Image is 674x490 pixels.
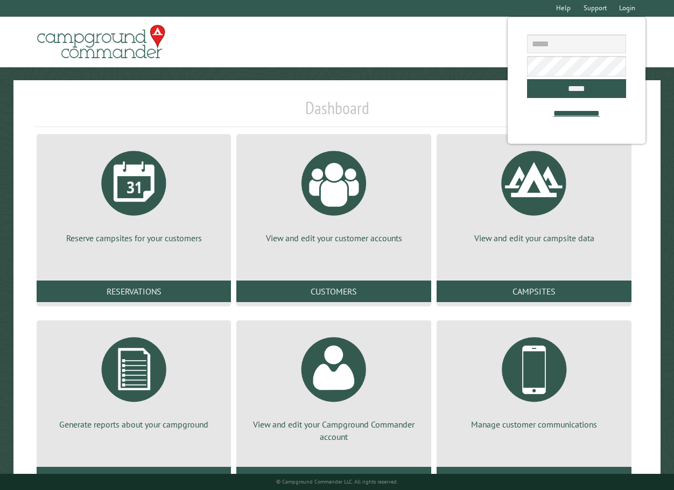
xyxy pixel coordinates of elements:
[450,143,619,244] a: View and edit your campsite data
[437,281,631,302] a: Campsites
[450,232,619,244] p: View and edit your campsite data
[50,143,219,244] a: Reserve campsites for your customers
[34,21,169,63] img: Campground Commander
[37,467,231,488] a: Reports
[249,143,418,244] a: View and edit your customer accounts
[276,478,398,485] small: © Campground Commander LLC. All rights reserved.
[450,418,619,430] p: Manage customer communications
[50,232,219,244] p: Reserve campsites for your customers
[50,329,219,430] a: Generate reports about your campground
[437,467,631,488] a: Communications
[249,329,418,443] a: View and edit your Campground Commander account
[249,232,418,244] p: View and edit your customer accounts
[249,418,418,443] p: View and edit your Campground Commander account
[50,418,219,430] p: Generate reports about your campground
[236,467,431,488] a: Account
[34,97,641,127] h1: Dashboard
[37,281,231,302] a: Reservations
[450,329,619,430] a: Manage customer communications
[236,281,431,302] a: Customers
